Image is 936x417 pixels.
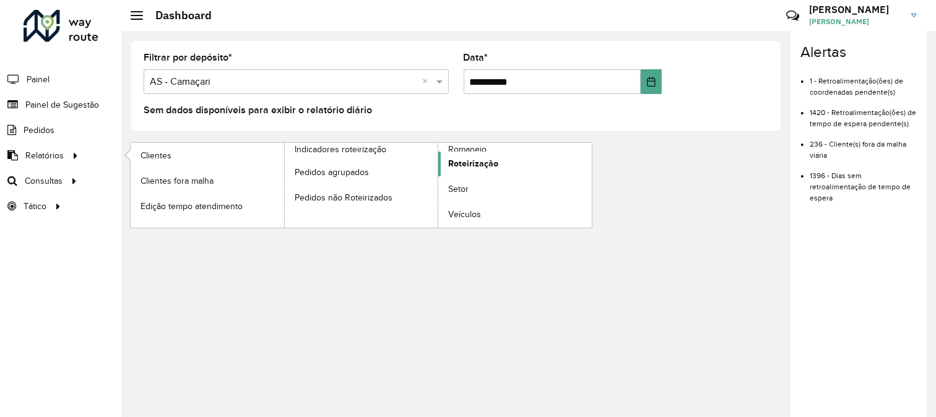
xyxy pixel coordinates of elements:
span: Indicadores roteirização [295,143,386,156]
span: Edição tempo atendimento [141,200,243,213]
span: Clear all [423,74,433,89]
li: 1396 - Dias sem retroalimentação de tempo de espera [810,161,917,204]
span: Consultas [25,174,63,187]
a: Clientes fora malha [131,168,284,193]
span: Pedidos agrupados [295,166,369,179]
a: Pedidos não Roteirizados [285,185,438,210]
h2: Dashboard [143,9,212,22]
a: Roteirização [438,152,592,176]
span: Pedidos [24,124,54,137]
li: 236 - Cliente(s) fora da malha viária [810,129,917,161]
a: Setor [438,177,592,202]
label: Filtrar por depósito [144,50,232,65]
span: Romaneio [448,143,487,156]
label: Data [464,50,488,65]
span: Roteirização [448,157,498,170]
li: 1 - Retroalimentação(ões) de coordenadas pendente(s) [810,66,917,98]
a: Romaneio [285,143,592,228]
span: Painel [27,73,50,86]
span: Painel de Sugestão [25,98,99,111]
h3: [PERSON_NAME] [809,4,902,15]
a: Clientes [131,143,284,168]
li: 1420 - Retroalimentação(ões) de tempo de espera pendente(s) [810,98,917,129]
label: Sem dados disponíveis para exibir o relatório diário [144,103,372,118]
a: Contato Rápido [779,2,806,29]
h4: Alertas [800,43,917,61]
span: Pedidos não Roteirizados [295,191,392,204]
span: Relatórios [25,149,64,162]
span: Veículos [448,208,481,221]
a: Veículos [438,202,592,227]
a: Pedidos agrupados [285,160,438,184]
span: [PERSON_NAME] [809,16,902,27]
a: Indicadores roteirização [131,143,438,228]
button: Choose Date [641,69,662,94]
a: Edição tempo atendimento [131,194,284,218]
span: Clientes [141,149,171,162]
span: Setor [448,183,469,196]
span: Tático [24,200,46,213]
span: Clientes fora malha [141,174,214,187]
